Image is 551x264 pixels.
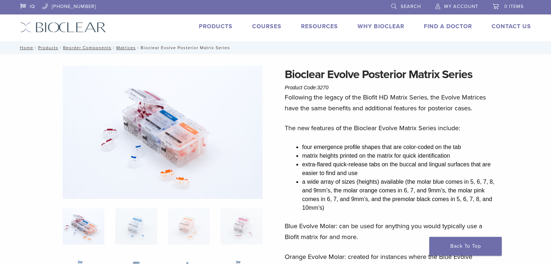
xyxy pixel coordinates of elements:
[424,23,472,30] a: Find A Doctor
[63,66,263,199] img: Evolve-refills-2
[492,23,531,30] a: Contact Us
[20,22,106,33] img: Bioclear
[116,45,136,50] a: Matrices
[285,123,498,133] p: The new features of the Bioclear Evolve Matrix Series include:
[302,143,498,152] li: four emergence profile shapes that are color-coded on the tab
[168,208,210,244] img: Bioclear Evolve Posterior Matrix Series - Image 3
[221,208,262,244] img: Bioclear Evolve Posterior Matrix Series - Image 4
[285,85,329,90] span: Product Code:
[401,4,421,9] span: Search
[302,178,498,212] li: a wide array of sizes (heights) available (the molar blue comes in 5, 6, 7, 8, and 9mm’s, the mol...
[285,92,498,114] p: Following the legacy of the Biofit HD Matrix Series, the Evolve Matrices have the same benefits a...
[33,46,38,50] span: /
[15,41,537,54] nav: Bioclear Evolve Posterior Matrix Series
[115,208,157,244] img: Bioclear Evolve Posterior Matrix Series - Image 2
[136,46,141,50] span: /
[358,23,404,30] a: Why Bioclear
[199,23,233,30] a: Products
[444,4,478,9] span: My Account
[63,45,112,50] a: Reorder Components
[285,221,498,242] p: Blue Evolve Molar: can be used for anything you would typically use a Biofit matrix for and more.
[58,46,63,50] span: /
[38,45,58,50] a: Products
[302,160,498,178] li: extra-flared quick-release tabs on the buccal and lingual surfaces that are easier to find and use
[504,4,524,9] span: 0 items
[301,23,338,30] a: Resources
[285,66,498,83] h1: Bioclear Evolve Posterior Matrix Series
[18,45,33,50] a: Home
[302,152,498,160] li: matrix heights printed on the matrix for quick identification
[63,208,104,244] img: Evolve-refills-2-324x324.jpg
[112,46,116,50] span: /
[317,85,329,90] span: 3270
[429,237,502,256] a: Back To Top
[252,23,281,30] a: Courses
